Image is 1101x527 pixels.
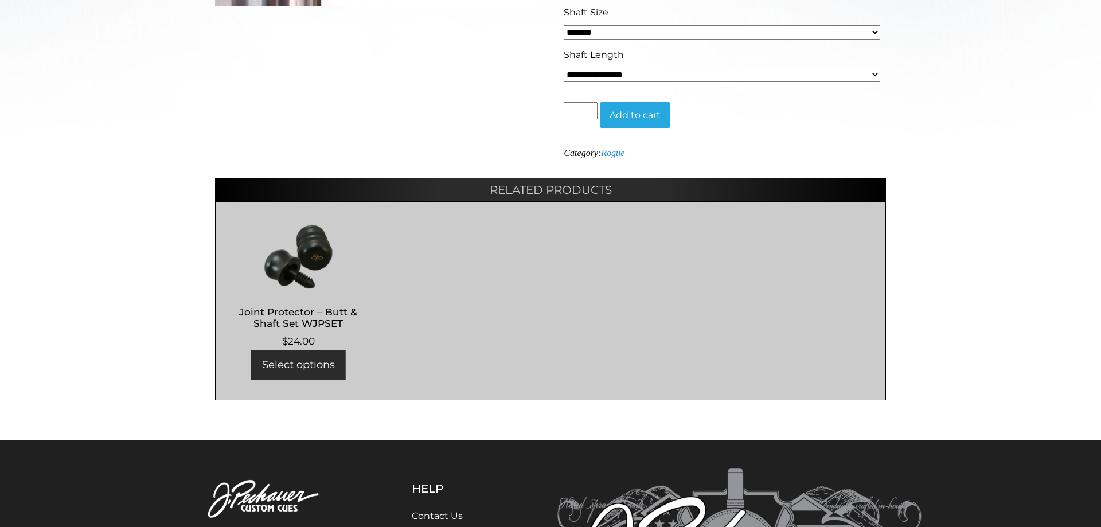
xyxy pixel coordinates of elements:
[600,102,670,128] button: Add to cart
[564,148,624,158] span: Category:
[282,335,315,347] bdi: 24.00
[215,178,886,201] h2: Related products
[601,148,624,158] a: Rogue
[564,49,624,60] span: Shaft Length
[227,222,370,349] a: Joint Protector – Butt & Shaft Set WJPSET $24.00
[251,350,346,380] a: Select options for “Joint Protector - Butt & Shaft Set WJPSET”
[412,482,501,495] h5: Help
[282,335,288,347] span: $
[227,222,370,291] img: Joint Protector - Butt & Shaft Set WJPSET
[564,7,608,18] span: Shaft Size
[227,301,370,334] h2: Joint Protector – Butt & Shaft Set WJPSET
[564,102,597,119] input: Product quantity
[412,510,463,521] a: Contact Us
